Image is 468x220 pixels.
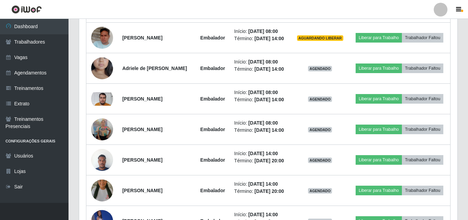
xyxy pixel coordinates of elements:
span: AGENDADO [308,96,332,102]
time: [DATE] 08:00 [248,90,278,95]
time: [DATE] 14:00 [248,212,278,217]
strong: [PERSON_NAME] [122,96,162,102]
img: 1744807686842.jpeg [91,92,113,106]
button: Liberar para Trabalho [356,94,402,104]
time: [DATE] 14:00 [248,181,278,187]
li: Início: [234,150,287,157]
strong: Embalador [200,188,225,193]
time: [DATE] 08:00 [248,28,278,34]
li: Início: [234,211,287,218]
strong: [PERSON_NAME] [122,188,162,193]
time: [DATE] 14:00 [255,36,284,41]
button: Liberar para Trabalho [356,155,402,165]
li: Término: [234,35,287,42]
img: CoreUI Logo [11,5,42,14]
li: Início: [234,28,287,35]
time: [DATE] 14:00 [255,127,284,133]
img: 1744320952453.jpeg [91,171,113,210]
li: Término: [234,188,287,195]
span: AGENDADO [308,188,332,194]
button: Liberar para Trabalho [356,186,402,195]
strong: [PERSON_NAME] [122,35,162,40]
button: Trabalhador Faltou [402,186,443,195]
strong: Embalador [200,66,225,71]
strong: Embalador [200,96,225,102]
time: [DATE] 14:00 [255,97,284,102]
span: AGENDADO [308,158,332,163]
strong: [PERSON_NAME] [122,127,162,132]
time: [DATE] 14:00 [255,66,284,72]
img: 1732034222988.jpeg [91,145,113,174]
li: Término: [234,157,287,164]
strong: Embalador [200,127,225,132]
button: Liberar para Trabalho [356,63,402,73]
li: Término: [234,66,287,73]
li: Término: [234,127,287,134]
strong: Embalador [200,157,225,163]
span: AGENDADO [308,66,332,71]
li: Início: [234,181,287,188]
img: 1747678761678.jpeg [91,118,113,140]
time: [DATE] 14:00 [248,151,278,156]
time: [DATE] 08:00 [248,120,278,126]
button: Trabalhador Faltou [402,155,443,165]
time: [DATE] 08:00 [248,59,278,65]
button: Trabalhador Faltou [402,33,443,43]
button: Liberar para Trabalho [356,33,402,43]
strong: [PERSON_NAME] [122,157,162,163]
button: Trabalhador Faltou [402,94,443,104]
button: Trabalhador Faltou [402,63,443,73]
strong: Adriele de [PERSON_NAME] [122,66,187,71]
img: 1734548593883.jpeg [91,44,113,93]
li: Início: [234,89,287,96]
img: 1709678182246.jpeg [91,18,113,57]
time: [DATE] 20:00 [255,188,284,194]
span: AGENDADO [308,127,332,132]
li: Início: [234,119,287,127]
time: [DATE] 20:00 [255,158,284,163]
li: Término: [234,96,287,103]
li: Início: [234,58,287,66]
span: AGUARDANDO LIBERAR [297,35,343,41]
button: Liberar para Trabalho [356,125,402,134]
strong: Embalador [200,35,225,40]
button: Trabalhador Faltou [402,125,443,134]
